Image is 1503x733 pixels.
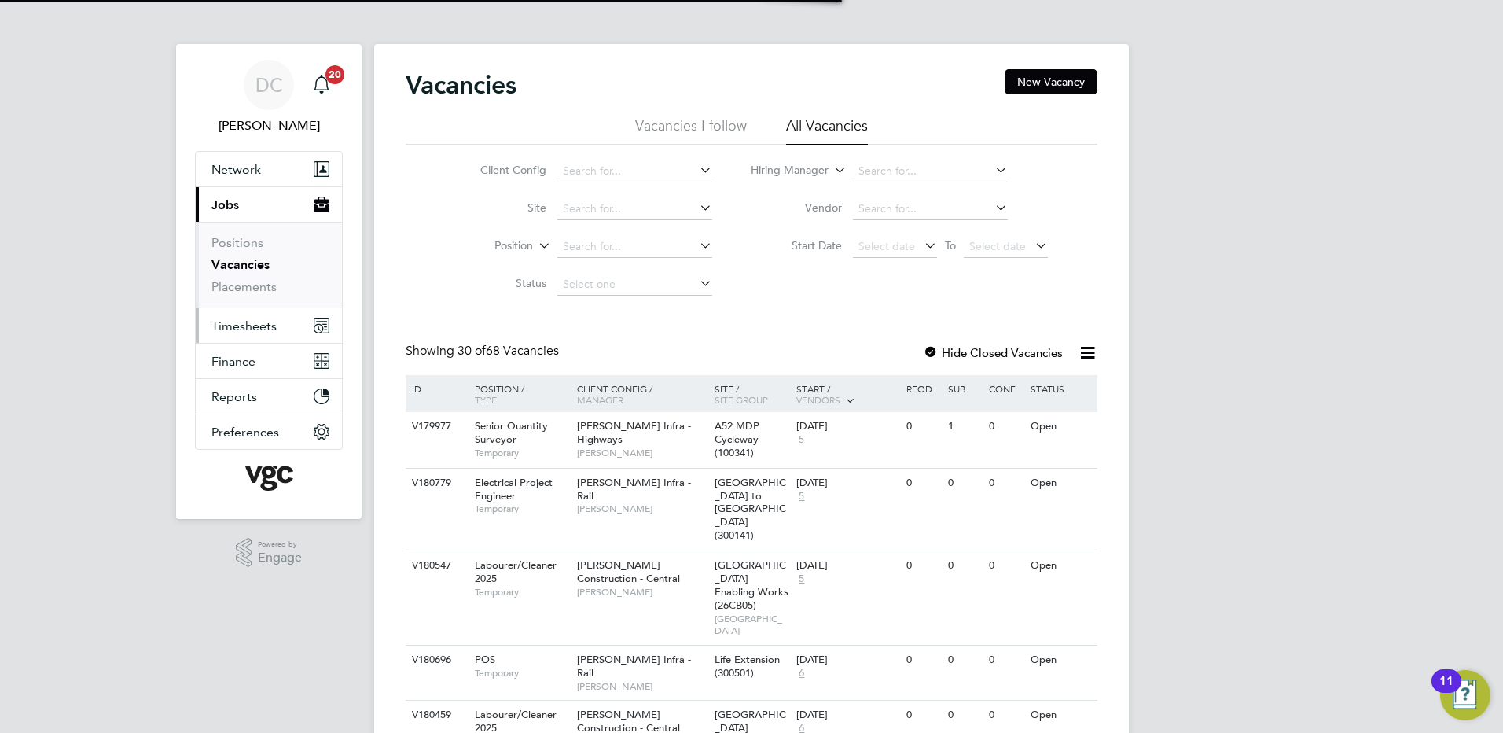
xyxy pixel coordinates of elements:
[853,160,1008,182] input: Search for...
[408,701,463,730] div: V180459
[858,239,915,253] span: Select date
[1027,646,1095,675] div: Open
[796,573,807,586] span: 5
[902,412,943,441] div: 0
[796,667,807,680] span: 6
[715,393,768,406] span: Site Group
[577,503,707,515] span: [PERSON_NAME]
[796,654,898,667] div: [DATE]
[902,469,943,498] div: 0
[796,393,840,406] span: Vendors
[1439,681,1453,702] div: 11
[443,238,533,254] label: Position
[577,447,707,459] span: [PERSON_NAME]
[458,343,486,359] span: 30 of
[985,701,1026,730] div: 0
[853,198,1008,220] input: Search for...
[969,239,1026,253] span: Select date
[456,276,546,290] label: Status
[236,538,303,568] a: Powered byEngage
[557,274,712,296] input: Select one
[985,646,1026,675] div: 0
[738,163,829,179] label: Hiring Manager
[306,60,337,110] a: 20
[196,187,342,222] button: Jobs
[211,354,255,369] span: Finance
[475,586,569,599] span: Temporary
[196,222,342,308] div: Jobs
[985,412,1026,441] div: 0
[557,236,712,258] input: Search for...
[1027,551,1095,580] div: Open
[1027,469,1095,498] div: Open
[715,419,759,459] span: A52 MDP Cycleway (100341)
[944,646,985,675] div: 0
[1027,701,1095,730] div: Open
[408,412,463,441] div: V179977
[406,343,562,359] div: Showing
[258,551,302,565] span: Engage
[408,375,463,402] div: ID
[944,412,985,441] div: 1
[557,198,712,220] input: Search for...
[196,308,342,343] button: Timesheets
[751,201,842,215] label: Vendor
[635,116,747,145] li: Vacancies I follow
[325,65,344,84] span: 20
[211,257,270,272] a: Vacancies
[940,235,961,256] span: To
[711,375,793,413] div: Site /
[176,44,362,519] nav: Main navigation
[715,653,780,680] span: Life Extension (300501)
[196,152,342,186] button: Network
[456,163,546,177] label: Client Config
[255,75,283,95] span: DC
[196,379,342,414] button: Reports
[944,701,985,730] div: 0
[577,586,707,599] span: [PERSON_NAME]
[211,279,277,294] a: Placements
[715,476,786,543] span: [GEOGRAPHIC_DATA] to [GEOGRAPHIC_DATA] (300141)
[475,393,497,406] span: Type
[408,646,463,675] div: V180696
[902,551,943,580] div: 0
[475,653,495,666] span: POS
[796,433,807,447] span: 5
[408,551,463,580] div: V180547
[902,701,943,730] div: 0
[195,116,343,135] span: Danny Carr
[577,419,691,446] span: [PERSON_NAME] Infra - Highways
[796,709,898,722] div: [DATE]
[577,558,680,585] span: [PERSON_NAME] Construction - Central
[715,558,788,612] span: [GEOGRAPHIC_DATA] Enabling Works (26CB05)
[475,503,569,515] span: Temporary
[902,375,943,402] div: Reqd
[211,319,277,333] span: Timesheets
[796,420,898,433] div: [DATE]
[796,490,807,503] span: 5
[577,476,691,503] span: [PERSON_NAME] Infra - Rail
[557,160,712,182] input: Search for...
[1440,670,1490,720] button: Open Resource Center, 11 new notifications
[786,116,868,145] li: All Vacancies
[796,559,898,573] div: [DATE]
[408,469,463,498] div: V180779
[944,375,985,402] div: Sub
[245,466,293,491] img: vgcgroup-logo-retina.png
[1027,412,1095,441] div: Open
[456,201,546,215] label: Site
[1005,69,1097,94] button: New Vacancy
[944,469,985,498] div: 0
[463,375,573,413] div: Position /
[211,425,279,440] span: Preferences
[792,375,902,414] div: Start /
[458,343,559,359] span: 68 Vacancies
[475,419,548,446] span: Senior Quantity Surveyor
[985,375,1026,402] div: Conf
[577,653,691,680] span: [PERSON_NAME] Infra - Rail
[577,393,623,406] span: Manager
[796,477,898,490] div: [DATE]
[195,466,343,491] a: Go to home page
[211,235,263,250] a: Positions
[985,551,1026,580] div: 0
